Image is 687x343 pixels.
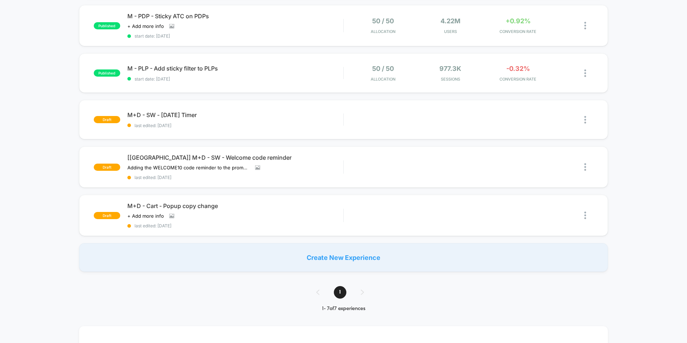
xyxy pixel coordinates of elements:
[94,212,120,219] span: draft
[584,163,586,171] img: close
[506,17,531,25] span: +0.92%
[334,286,346,299] span: 1
[486,29,550,34] span: CONVERSION RATE
[372,17,394,25] span: 50 / 50
[486,77,550,82] span: CONVERSION RATE
[584,22,586,29] img: close
[94,22,120,29] span: published
[584,69,586,77] img: close
[372,65,394,72] span: 50 / 50
[127,154,343,161] span: [[GEOGRAPHIC_DATA]] M+D - SW - Welcome code reminder
[127,76,343,82] span: start date: [DATE]
[94,164,120,171] span: draft
[506,65,530,72] span: -0.32%
[127,33,343,39] span: start date: [DATE]
[419,29,483,34] span: Users
[419,77,483,82] span: Sessions
[127,65,343,72] span: M - PLP - Add sticky filter to PLPs
[127,111,343,119] span: M+D - SW - [DATE] Timer
[127,165,250,170] span: Adding the WELCOME10 code reminder to the promo bar, for new subscribers
[94,69,120,77] span: published
[127,202,343,209] span: M+D - Cart - Popup copy change
[584,116,586,124] img: close
[127,13,343,20] span: M - PDP - Sticky ATC on PDPs
[127,123,343,128] span: last edited: [DATE]
[127,23,164,29] span: + Add more info
[440,17,461,25] span: 4.22M
[371,77,395,82] span: Allocation
[439,65,461,72] span: 977.3k
[127,223,343,228] span: last edited: [DATE]
[94,116,120,123] span: draft
[309,306,378,312] div: 1 - 7 of 7 experiences
[584,212,586,219] img: close
[371,29,395,34] span: Allocation
[127,175,343,180] span: last edited: [DATE]
[127,213,164,219] span: + Add more info
[79,243,608,272] div: Create New Experience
